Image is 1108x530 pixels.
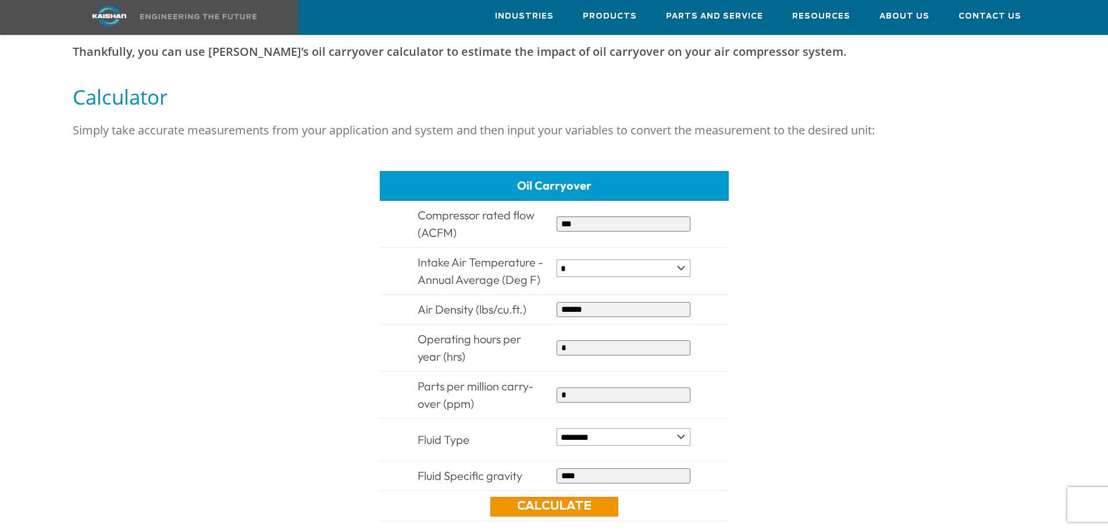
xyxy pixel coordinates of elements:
span: Oil Carryover [517,178,592,193]
a: Industries [495,1,554,32]
a: Contact Us [959,1,1021,32]
span: Operating hours per year (hrs) [418,332,521,364]
span: Products [583,10,637,23]
a: Resources [792,1,850,32]
span: Fluid Type [418,432,469,447]
span: Industries [495,10,554,23]
span: About Us [879,10,929,23]
span: Resources [792,10,850,23]
p: Thankfully, you can use [PERSON_NAME]’s oil carryover calculator to estimate the impact of oil ca... [73,40,1036,63]
span: Intake Air Temperature - Annual Average (Deg F) [418,255,543,287]
h5: Calculator [73,84,1036,110]
span: Fluid Specific gravity [418,468,522,483]
a: Calculate [490,497,618,517]
span: Air Density (lbs/cu.ft.) [418,302,526,316]
span: Parts and Service [666,10,763,23]
span: Contact Us [959,10,1021,23]
a: Parts and Service [666,1,763,32]
img: kaishan logo [66,6,153,26]
span: Parts per million carry-over (ppm) [418,379,533,411]
span: Compressor rated flow (ACFM) [418,208,535,240]
a: Products [583,1,637,32]
img: Engineering the future [140,14,256,19]
a: About Us [879,1,929,32]
p: Simply take accurate measurements from your application and system and then input your variables ... [73,119,1036,142]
